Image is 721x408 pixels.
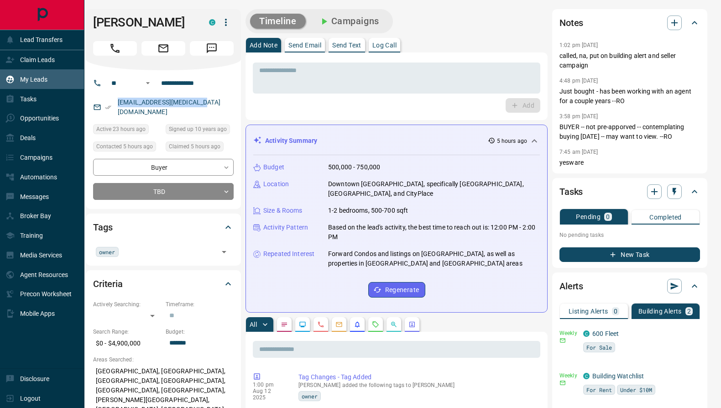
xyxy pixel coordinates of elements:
[497,137,527,145] p: 5 hours ago
[559,184,583,199] h2: Tasks
[606,214,610,220] p: 0
[559,275,700,297] div: Alerts
[328,223,540,242] p: Based on the lead's activity, the best time to reach out is: 12:00 PM - 2:00 PM
[166,328,234,336] p: Budget:
[559,337,566,344] svg: Email
[190,41,234,56] span: Message
[569,308,608,314] p: Listing Alerts
[263,223,308,232] p: Activity Pattern
[93,277,123,291] h2: Criteria
[281,321,288,328] svg: Notes
[263,162,284,172] p: Budget
[265,136,317,146] p: Activity Summary
[649,214,682,220] p: Completed
[93,273,234,295] div: Criteria
[302,392,318,401] span: owner
[592,330,619,337] a: 600 Fleet
[298,382,537,388] p: [PERSON_NAME] added the following tags to [PERSON_NAME]
[559,279,583,293] h2: Alerts
[166,141,234,154] div: Tue Aug 12 2025
[390,321,397,328] svg: Opportunities
[169,125,227,134] span: Signed up 10 years ago
[408,321,416,328] svg: Agent Actions
[166,300,234,309] p: Timeframe:
[332,42,361,48] p: Send Text
[328,162,380,172] p: 500,000 - 750,000
[559,371,578,380] p: Weekly
[559,16,583,30] h2: Notes
[298,372,537,382] p: Tag Changes - Tag Added
[328,179,540,199] p: Downtown [GEOGRAPHIC_DATA], specifically [GEOGRAPHIC_DATA], [GEOGRAPHIC_DATA], and CityPlace
[99,247,115,256] span: owner
[93,328,161,336] p: Search Range:
[328,206,408,215] p: 1-2 bedrooms, 500-700 sqft
[93,124,161,137] div: Mon Aug 11 2025
[638,308,682,314] p: Building Alerts
[559,51,700,70] p: called, na, put on building alert and seller campaign
[372,42,397,48] p: Log Call
[142,78,153,89] button: Open
[96,125,146,134] span: Active 23 hours ago
[559,380,566,386] svg: Email
[93,336,161,351] p: $0 - $4,900,000
[209,19,215,26] div: condos.ca
[559,12,700,34] div: Notes
[372,321,379,328] svg: Requests
[559,42,598,48] p: 1:02 pm [DATE]
[559,113,598,120] p: 3:58 pm [DATE]
[586,343,612,352] span: For Sale
[328,249,540,268] p: Forward Condos and listings on [GEOGRAPHIC_DATA], as well as properties in [GEOGRAPHIC_DATA] and ...
[335,321,343,328] svg: Emails
[288,42,321,48] p: Send Email
[263,206,303,215] p: Size & Rooms
[263,249,314,259] p: Repeated Interest
[93,183,234,200] div: TBD
[96,142,153,151] span: Contacted 5 hours ago
[687,308,691,314] p: 2
[559,78,598,84] p: 4:48 pm [DATE]
[592,372,644,380] a: Building Watchlist
[614,308,617,314] p: 0
[105,104,111,110] svg: Email Verified
[309,14,388,29] button: Campaigns
[559,87,700,106] p: Just bought - has been working with an agent for a couple years --RO
[253,382,285,388] p: 1:00 pm
[253,132,540,149] div: Activity Summary5 hours ago
[576,214,601,220] p: Pending
[141,41,185,56] span: Email
[93,356,234,364] p: Areas Searched:
[559,158,700,167] p: yesware
[169,142,220,151] span: Claimed 5 hours ago
[317,321,324,328] svg: Calls
[93,220,112,235] h2: Tags
[559,122,700,141] p: BUYER -- not pre-apporved -- contemplating buying [DATE] -- may want to view. --RO
[93,141,161,154] div: Tue Aug 12 2025
[368,282,425,298] button: Regenerate
[299,321,306,328] svg: Lead Browsing Activity
[583,373,590,379] div: condos.ca
[250,14,306,29] button: Timeline
[354,321,361,328] svg: Listing Alerts
[166,124,234,137] div: Thu Jul 09 2015
[263,179,289,189] p: Location
[559,181,700,203] div: Tasks
[559,228,700,242] p: No pending tasks
[93,216,234,238] div: Tags
[559,329,578,337] p: Weekly
[118,99,220,115] a: [EMAIL_ADDRESS][MEDICAL_DATA][DOMAIN_NAME]
[93,15,195,30] h1: [PERSON_NAME]
[620,385,652,394] span: Under $10M
[93,159,234,176] div: Buyer
[218,246,230,258] button: Open
[559,149,598,155] p: 7:45 am [DATE]
[93,41,137,56] span: Call
[250,42,277,48] p: Add Note
[253,388,285,401] p: Aug 12 2025
[583,330,590,337] div: condos.ca
[93,300,161,309] p: Actively Searching:
[559,247,700,262] button: New Task
[250,321,257,328] p: All
[586,385,612,394] span: For Rent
